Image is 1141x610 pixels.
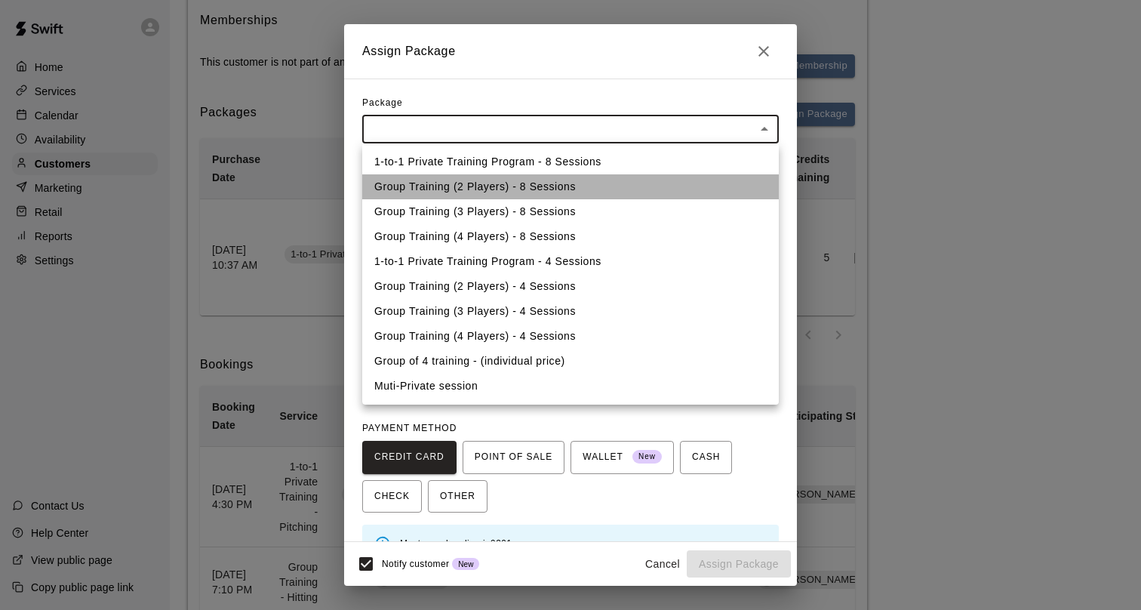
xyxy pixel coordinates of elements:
[362,324,779,349] li: Group Training (4 Players) - 4 Sessions
[362,374,779,399] li: Muti-Private session
[362,224,779,249] li: Group Training (4 Players) - 8 Sessions
[362,299,779,324] li: Group Training (3 Players) - 4 Sessions
[362,149,779,174] li: 1-to-1 Private Training Program - 8 Sessions
[362,349,779,374] li: Group of 4 training - (individual price)
[362,274,779,299] li: Group Training (2 Players) - 4 Sessions
[362,174,779,199] li: Group Training (2 Players) - 8 Sessions
[362,199,779,224] li: Group Training (3 Players) - 8 Sessions
[362,249,779,274] li: 1-to-1 Private Training Program - 4 Sessions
